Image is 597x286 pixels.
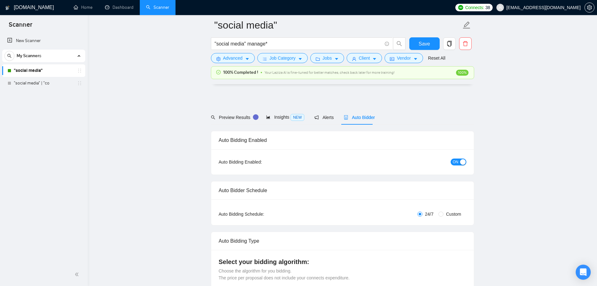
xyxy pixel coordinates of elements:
[77,81,82,86] span: holder
[219,268,350,280] span: Choose the algorithm for you bidding. The price per proposal does not include your connects expen...
[314,115,334,120] span: Alerts
[298,57,302,61] span: caret-down
[266,115,270,119] span: area-chart
[214,17,461,33] input: Scanner name...
[310,53,344,63] button: folderJobscaret-down
[216,70,221,74] span: check-circle
[75,271,81,278] span: double-left
[390,57,394,61] span: idcard
[359,55,370,62] span: Client
[443,41,455,46] span: copy
[105,5,134,10] a: dashboardDashboard
[4,20,37,33] span: Scanner
[215,40,382,48] input: Search Freelance Jobs...
[211,53,255,63] button: settingAdvancedcaret-down
[270,55,296,62] span: Job Category
[422,211,436,218] span: 24/7
[219,211,301,218] div: Auto Bidding Schedule:
[219,159,301,165] div: Auto Bidding Enabled:
[372,57,377,61] span: caret-down
[334,57,339,61] span: caret-down
[253,114,259,120] div: Tooltip anchor
[245,57,249,61] span: caret-down
[14,77,73,89] a: "social media" | "co
[463,21,471,29] span: edit
[465,4,484,11] span: Connects:
[219,232,466,250] div: Auto Bidding Type
[458,5,463,10] img: upwork-logo.png
[459,37,472,50] button: delete
[263,57,267,61] span: bars
[385,42,389,46] span: info-circle
[485,4,490,11] span: 38
[443,211,463,218] span: Custom
[17,50,41,62] span: My Scanners
[316,57,320,61] span: folder
[219,181,466,199] div: Auto Bidder Schedule
[264,70,395,75] span: Your Laziza AI is fine-tuned for better matches, check back later for more training!
[5,3,10,13] img: logo
[419,40,430,48] span: Save
[223,69,258,76] span: 100% Completed !
[219,257,466,266] h4: Select your bidding algorithm:
[322,55,332,62] span: Jobs
[14,64,73,77] a: "social media"
[393,41,405,46] span: search
[257,53,308,63] button: barsJob Categorycaret-down
[409,37,440,50] button: Save
[74,5,92,10] a: homeHome
[211,115,256,120] span: Preview Results
[385,53,423,63] button: idcardVendorcaret-down
[211,115,215,120] span: search
[443,37,456,50] button: copy
[344,115,375,120] span: Auto Bidder
[413,57,418,61] span: caret-down
[584,5,594,10] a: setting
[291,114,304,121] span: NEW
[456,70,469,76] span: 100%
[314,115,319,120] span: notification
[459,41,471,46] span: delete
[266,115,304,120] span: Insights
[352,57,356,61] span: user
[223,55,243,62] span: Advanced
[584,3,594,13] button: setting
[4,51,14,61] button: search
[498,5,502,10] span: user
[397,55,411,62] span: Vendor
[453,159,458,165] span: ON
[2,50,85,89] li: My Scanners
[344,115,348,120] span: robot
[216,57,221,61] span: setting
[428,55,445,62] a: Reset All
[7,35,80,47] a: New Scanner
[576,265,591,280] div: Open Intercom Messenger
[393,37,406,50] button: search
[347,53,382,63] button: userClientcaret-down
[2,35,85,47] li: New Scanner
[219,131,466,149] div: Auto Bidding Enabled
[5,54,14,58] span: search
[77,68,82,73] span: holder
[146,5,169,10] a: searchScanner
